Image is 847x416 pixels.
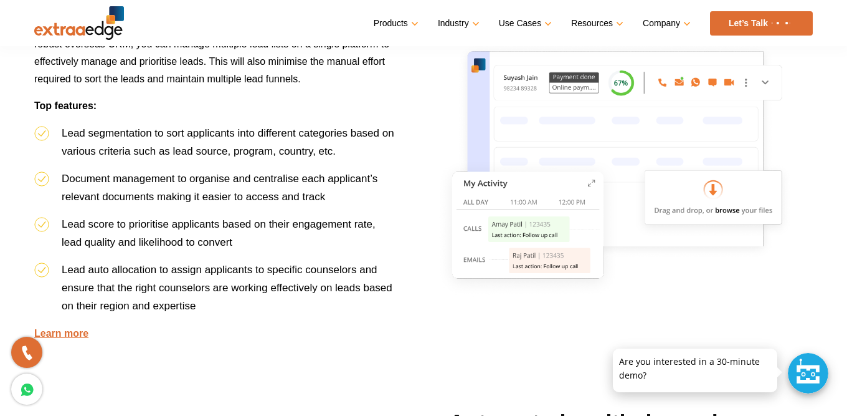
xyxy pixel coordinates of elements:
div: Chat [788,353,828,394]
a: Industry [438,14,477,32]
a: Use Cases [499,14,549,32]
a: Resources [571,14,621,32]
a: Let’s Talk [710,11,813,36]
a: Learn more [34,328,88,339]
a: Company [643,14,688,32]
span: Lead auto allocation to assign applicants to specific counselors and ensure that the right counse... [62,264,392,312]
span: Lead score to prioritise applicants based on their engagement rate, lead quality and likelihood t... [62,218,376,248]
span: Document management to organise and centralise each applicant’s relevant documents making it easi... [62,173,377,203]
span: Lead segmentation to sort applicants into different categories based on various criteria such as ... [62,127,394,157]
a: Products [374,14,416,32]
span: Managing multiple lead lists on excel sheets is a cumbersome task. With our robust overseas CRM, ... [34,21,389,84]
b: Top features: [34,100,97,111]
